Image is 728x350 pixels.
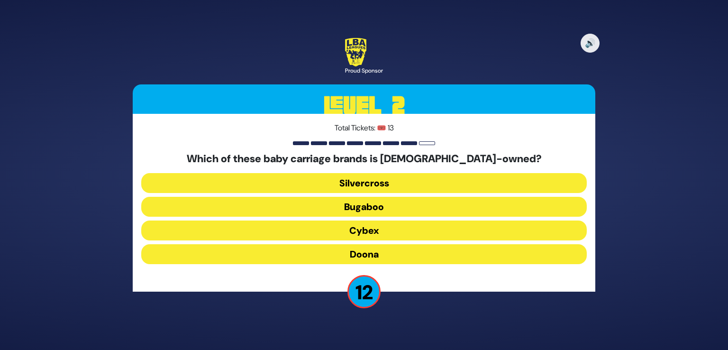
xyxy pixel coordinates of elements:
button: Cybex [141,221,587,240]
img: LBA [345,38,366,66]
div: Proud Sponsor [345,66,383,75]
button: 🔊 [581,34,600,53]
button: Doona [141,244,587,264]
button: Bugaboo [141,197,587,217]
p: 12 [347,275,381,308]
h5: Which of these baby carriage brands is [DEMOGRAPHIC_DATA]-owned? [141,153,587,165]
button: Silvercross [141,173,587,193]
p: Total Tickets: 🎟️ 13 [141,122,587,134]
h3: Level 2 [133,84,595,127]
